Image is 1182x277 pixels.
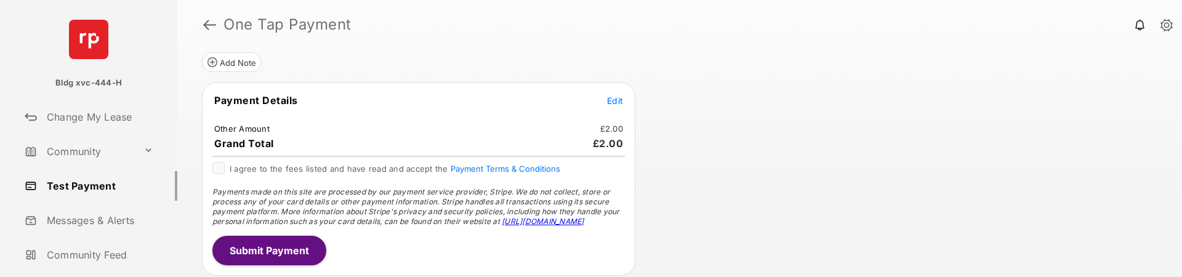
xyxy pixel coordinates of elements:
span: Grand Total [214,137,274,150]
span: I agree to the fees listed and have read and accept the [230,164,560,174]
a: [URL][DOMAIN_NAME] [502,217,584,226]
a: Community Feed [20,240,177,270]
span: Payments made on this site are processed by our payment service provider, Stripe. We do not colle... [212,187,620,226]
button: Submit Payment [212,236,326,265]
span: Payment Details [214,94,298,106]
p: Bldg xvc-444-H [55,77,122,89]
button: Edit [607,94,623,106]
span: £2.00 [593,137,624,150]
td: £2.00 [600,123,624,134]
td: Other Amount [214,123,270,134]
a: Change My Lease [20,102,177,132]
button: I agree to the fees listed and have read and accept the [451,164,560,174]
span: Edit [607,95,623,106]
img: svg+xml;base64,PHN2ZyB4bWxucz0iaHR0cDovL3d3dy53My5vcmcvMjAwMC9zdmciIHdpZHRoPSI2NCIgaGVpZ2h0PSI2NC... [69,20,108,59]
a: Community [20,137,139,166]
strong: One Tap Payment [223,17,352,32]
a: Messages & Alerts [20,206,177,235]
button: Add Note [202,52,262,72]
a: Test Payment [20,171,177,201]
